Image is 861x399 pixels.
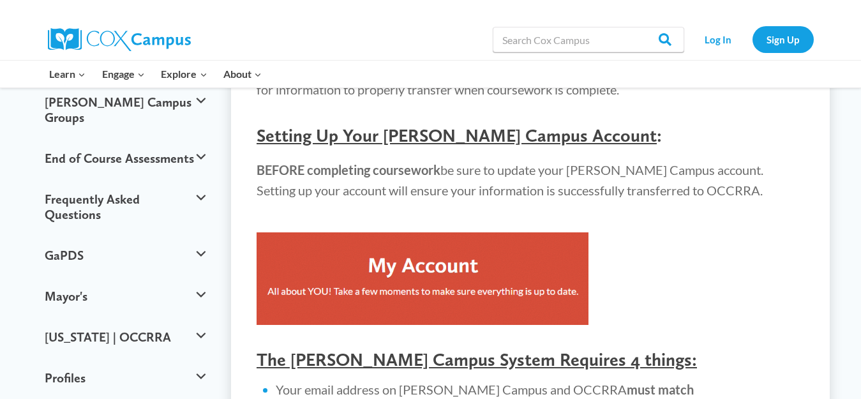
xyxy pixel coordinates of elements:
strong: must match [627,382,694,397]
h4: : [257,125,804,147]
nav: Primary Navigation [41,61,270,87]
button: End of Course Assessments [38,138,213,179]
button: Mayor's [38,276,213,317]
button: Child menu of Engage [94,61,153,87]
li: Your email address on [PERSON_NAME] Campus and OCCRRA [276,380,804,398]
button: Child menu of Explore [153,61,216,87]
p: be sure to update your [PERSON_NAME] Campus account. Setting up your account will ensure your inf... [257,160,804,200]
button: Child menu of Learn [41,61,94,87]
button: Child menu of About [215,61,270,87]
nav: Secondary Navigation [691,26,814,52]
button: Profiles [38,358,213,398]
img: Cox Campus [48,28,191,51]
span: Setting Up Your [PERSON_NAME] Campus Account [257,124,657,146]
button: [PERSON_NAME] Campus Groups [38,82,213,138]
span: The [PERSON_NAME] Campus System Requires 4 things: [257,349,697,370]
strong: BEFORE completing coursework [257,162,440,177]
a: Sign Up [752,26,814,52]
button: Frequently Asked Questions [38,179,213,235]
a: Log In [691,26,746,52]
button: GaPDS [38,235,213,276]
input: Search Cox Campus [493,27,684,52]
button: [US_STATE] | OCCRRA [38,317,213,358]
